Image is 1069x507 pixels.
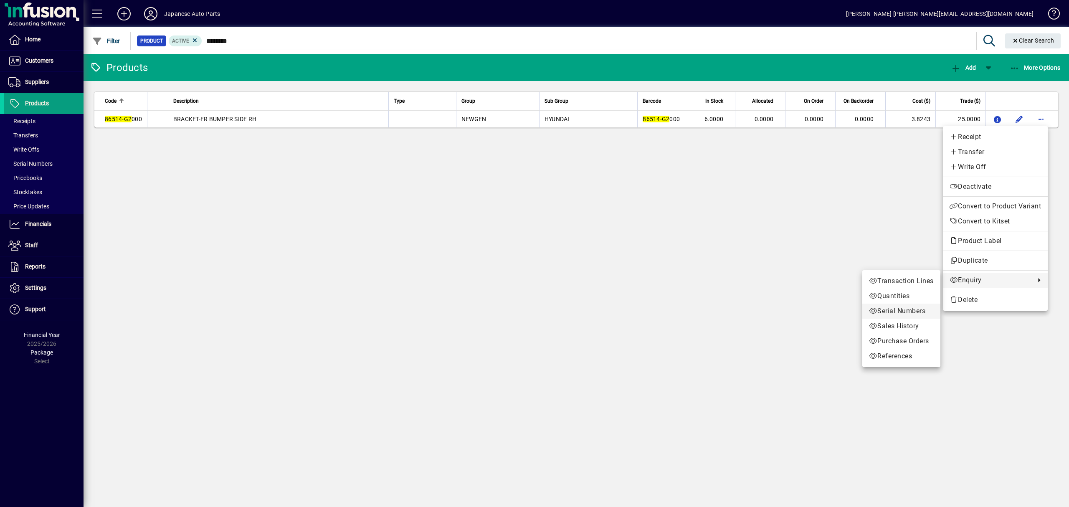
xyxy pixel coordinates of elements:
[950,162,1041,172] span: Write Off
[950,201,1041,211] span: Convert to Product Variant
[869,306,934,316] span: Serial Numbers
[950,275,1031,285] span: Enquiry
[950,256,1041,266] span: Duplicate
[950,182,1041,192] span: Deactivate
[869,351,934,361] span: References
[950,132,1041,142] span: Receipt
[869,276,934,286] span: Transaction Lines
[869,321,934,331] span: Sales History
[869,291,934,301] span: Quantities
[950,216,1041,226] span: Convert to Kitset
[950,295,1041,305] span: Delete
[943,179,1048,194] button: Deactivate product
[950,237,1006,245] span: Product Label
[950,147,1041,157] span: Transfer
[869,336,934,346] span: Purchase Orders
